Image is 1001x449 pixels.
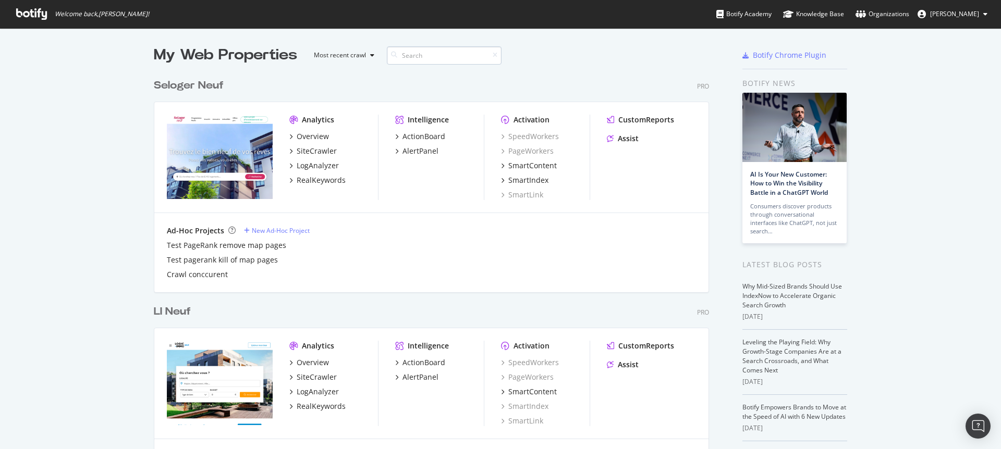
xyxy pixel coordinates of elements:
div: My Web Properties [154,45,297,66]
a: Botify Empowers Brands to Move at the Speed of AI with 6 New Updates [742,403,846,421]
div: Botify Academy [716,9,772,19]
a: LogAnalyzer [289,160,339,171]
div: RealKeywords [297,175,346,185]
a: PageWorkers [501,372,554,382]
div: ActionBoard [402,357,445,368]
a: SpeedWorkers [501,357,559,368]
div: [DATE] [742,423,847,433]
a: SpeedWorkers [501,131,559,142]
div: CustomReports [618,341,674,351]
div: ActionBoard [402,131,445,142]
div: RealKeywords [297,401,346,411]
div: Activation [514,341,550,351]
div: Latest Blog Posts [742,259,847,270]
div: Assist [618,359,639,370]
a: AlertPanel [395,372,438,382]
div: Analytics [302,341,334,351]
div: AlertPanel [402,372,438,382]
div: Analytics [302,115,334,125]
a: SiteCrawler [289,146,337,156]
a: New Ad-Hoc Project [244,226,310,235]
div: LI Neuf [154,304,191,319]
a: Test pagerank kill of map pages [167,255,278,265]
div: SmartContent [508,160,557,171]
a: AI Is Your New Customer: How to Win the Visibility Battle in a ChatGPT World [750,170,828,196]
div: Overview [297,131,329,142]
div: [DATE] [742,312,847,321]
img: neuf.logic-immo.com [167,341,273,425]
div: SmartIndex [508,175,548,185]
div: Knowledge Base [783,9,844,19]
a: Seloger Neuf [154,78,228,93]
div: Seloger Neuf [154,78,224,93]
div: Most recent crawl [314,52,366,58]
a: Crawl conccurent [167,269,228,280]
a: CustomReports [607,115,674,125]
a: SmartContent [501,386,557,397]
div: LogAnalyzer [297,386,339,397]
a: SmartLink [501,190,543,200]
div: SmartContent [508,386,557,397]
button: [PERSON_NAME] [909,6,996,22]
div: New Ad-Hoc Project [252,226,310,235]
a: Assist [607,359,639,370]
a: Assist [607,133,639,144]
div: [DATE] [742,377,847,386]
img: selogerneuf.com [167,115,273,199]
div: Botify Chrome Plugin [753,50,826,60]
a: SmartContent [501,160,557,171]
div: CustomReports [618,115,674,125]
a: Overview [289,357,329,368]
div: Intelligence [408,341,449,351]
input: Search [387,46,502,65]
div: Organizations [856,9,909,19]
span: Kruse Andreas [930,9,979,18]
button: Most recent crawl [306,47,379,64]
div: SiteCrawler [297,146,337,156]
div: Botify news [742,78,847,89]
div: AlertPanel [402,146,438,156]
div: Consumers discover products through conversational interfaces like ChatGPT, not just search… [750,202,839,235]
a: SmartIndex [501,401,548,411]
div: LogAnalyzer [297,160,339,171]
a: LI Neuf [154,304,195,319]
a: LogAnalyzer [289,386,339,397]
a: SmartLink [501,416,543,426]
a: Test PageRank remove map pages [167,240,286,251]
a: Leveling the Playing Field: Why Growth-Stage Companies Are at a Search Crossroads, and What Comes... [742,338,841,375]
a: CustomReports [607,341,674,351]
a: RealKeywords [289,175,346,185]
div: SiteCrawler [297,372,337,382]
a: PageWorkers [501,146,554,156]
span: Welcome back, [PERSON_NAME] ! [55,10,149,18]
a: SiteCrawler [289,372,337,382]
div: Intelligence [408,115,449,125]
a: Why Mid-Sized Brands Should Use IndexNow to Accelerate Organic Search Growth [742,282,842,309]
div: Pro [697,82,709,91]
div: Open Intercom Messenger [966,414,991,439]
a: SmartIndex [501,175,548,185]
a: RealKeywords [289,401,346,411]
div: Ad-Hoc Projects [167,226,224,236]
div: Pro [697,308,709,317]
div: Assist [618,133,639,144]
a: ActionBoard [395,357,445,368]
a: Botify Chrome Plugin [742,50,826,60]
a: ActionBoard [395,131,445,142]
div: Activation [514,115,550,125]
div: Overview [297,357,329,368]
img: AI Is Your New Customer: How to Win the Visibility Battle in a ChatGPT World [742,93,847,162]
a: Overview [289,131,329,142]
a: AlertPanel [395,146,438,156]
